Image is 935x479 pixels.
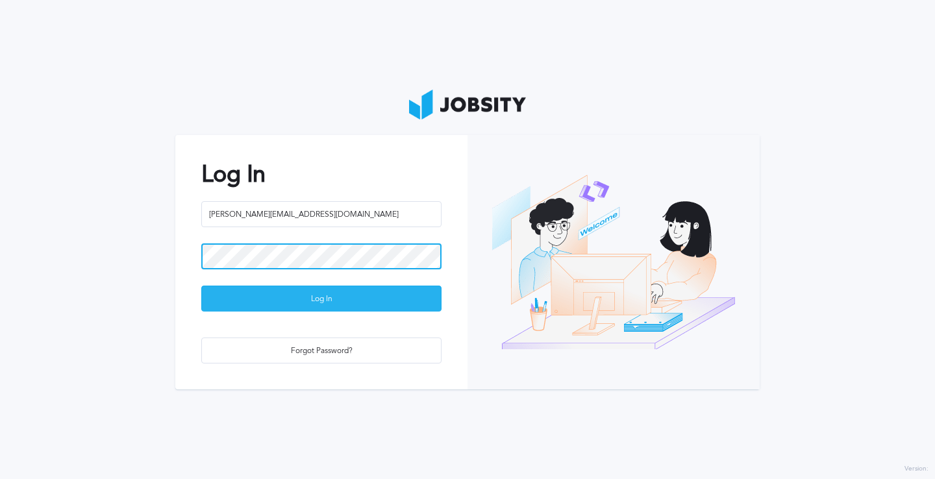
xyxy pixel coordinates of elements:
[202,338,441,364] div: Forgot Password?
[201,338,442,363] button: Forgot Password?
[904,465,929,473] label: Version:
[202,286,441,312] div: Log In
[201,201,442,227] input: Email
[201,161,442,188] h2: Log In
[201,286,442,312] button: Log In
